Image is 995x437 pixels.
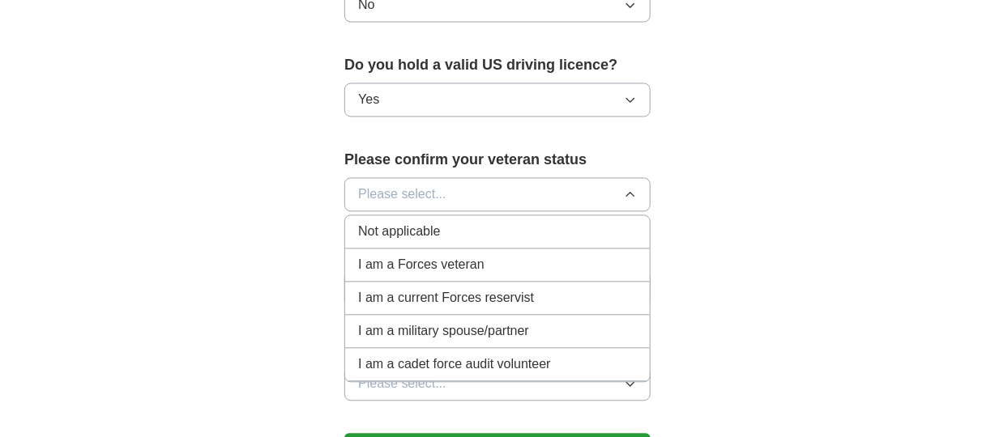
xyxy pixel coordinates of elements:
button: Please select... [344,177,651,211]
span: I am a cadet force audit volunteer [358,354,550,374]
span: Not applicable [358,222,440,241]
label: Please confirm your veteran status [344,149,651,171]
span: Please select... [358,185,446,204]
label: Do you hold a valid US driving licence? [344,54,651,76]
span: I am a current Forces reservist [358,288,534,308]
span: Please select... [358,374,446,393]
button: Yes [344,83,651,117]
span: I am a military spouse/partner [358,321,529,341]
button: Please select... [344,367,651,401]
span: I am a Forces veteran [358,255,485,274]
span: Yes [358,90,379,109]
